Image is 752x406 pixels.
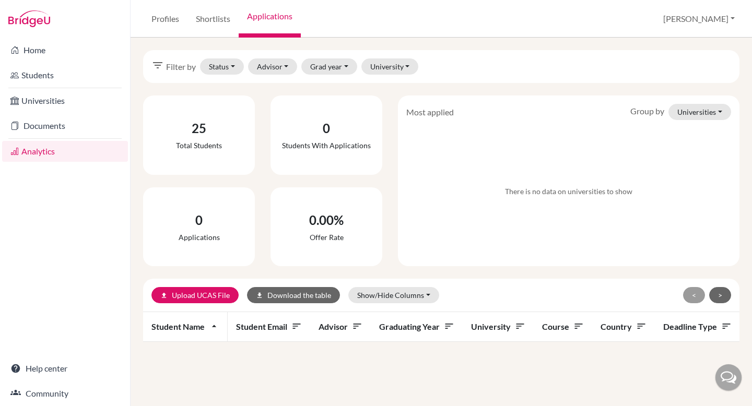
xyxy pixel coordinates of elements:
i: sort [636,321,647,331]
span: Deadline type [663,321,732,331]
span: Graduating year [379,321,454,331]
i: sort [352,321,362,331]
div: 25 [176,119,222,138]
button: Grad year [301,58,357,75]
i: sort [444,321,454,331]
div: There is no data on universities to show [406,186,731,197]
div: Total students [176,140,222,151]
span: Student email [236,321,302,331]
div: Most applied [398,106,462,118]
i: download [256,292,263,299]
button: Status [200,58,244,75]
i: sort [721,321,732,331]
a: Students [2,65,128,86]
a: Help center [2,358,128,379]
i: sort [515,321,525,331]
button: downloadDownload the table [247,287,340,303]
i: arrow_drop_up [209,321,219,331]
div: 0 [179,211,220,230]
span: Student name [151,321,219,331]
button: University [361,58,419,75]
img: Bridge-U [8,10,50,27]
a: Analytics [2,141,128,162]
a: Home [2,40,128,61]
span: Advisor [319,321,362,331]
div: 0.00% [309,211,344,230]
i: sort [573,321,584,331]
button: < [683,287,705,303]
span: Filter by [166,61,196,73]
i: filter_list [151,59,164,71]
a: Universities [2,90,128,111]
div: Offer rate [309,232,344,243]
a: uploadUpload UCAS File [151,287,239,303]
span: University [471,321,525,331]
span: Course [542,321,584,331]
button: Advisor [248,58,298,75]
button: Universities [668,104,731,120]
a: Community [2,383,128,404]
button: Show/Hide Columns [348,287,439,303]
div: Applications [179,232,220,243]
i: upload [160,292,168,299]
div: Group by [622,104,739,120]
div: 0 [282,119,371,138]
i: sort [291,321,302,331]
div: Students with applications [282,140,371,151]
a: Documents [2,115,128,136]
button: > [709,287,731,303]
button: [PERSON_NAME] [659,9,739,29]
span: Country [601,321,647,331]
